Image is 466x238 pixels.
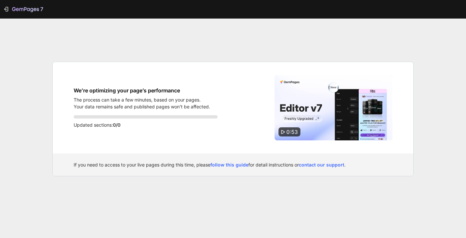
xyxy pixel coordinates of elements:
[74,121,218,129] p: Updated sections:
[210,162,248,167] a: follow this guide
[286,129,298,135] span: 0:53
[40,5,43,13] p: 7
[74,87,210,94] h1: We’re optimizing your page’s performance
[74,96,210,103] p: The process can take a few minutes, based on your pages.
[74,161,392,168] div: If you need to access to your live pages during this time, please for detail instructions or .
[113,122,120,128] span: 0/0
[275,75,392,140] img: Video thumbnail
[299,162,344,167] a: contact our support
[74,103,210,110] p: Your data remains safe and published pages won’t be affected.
